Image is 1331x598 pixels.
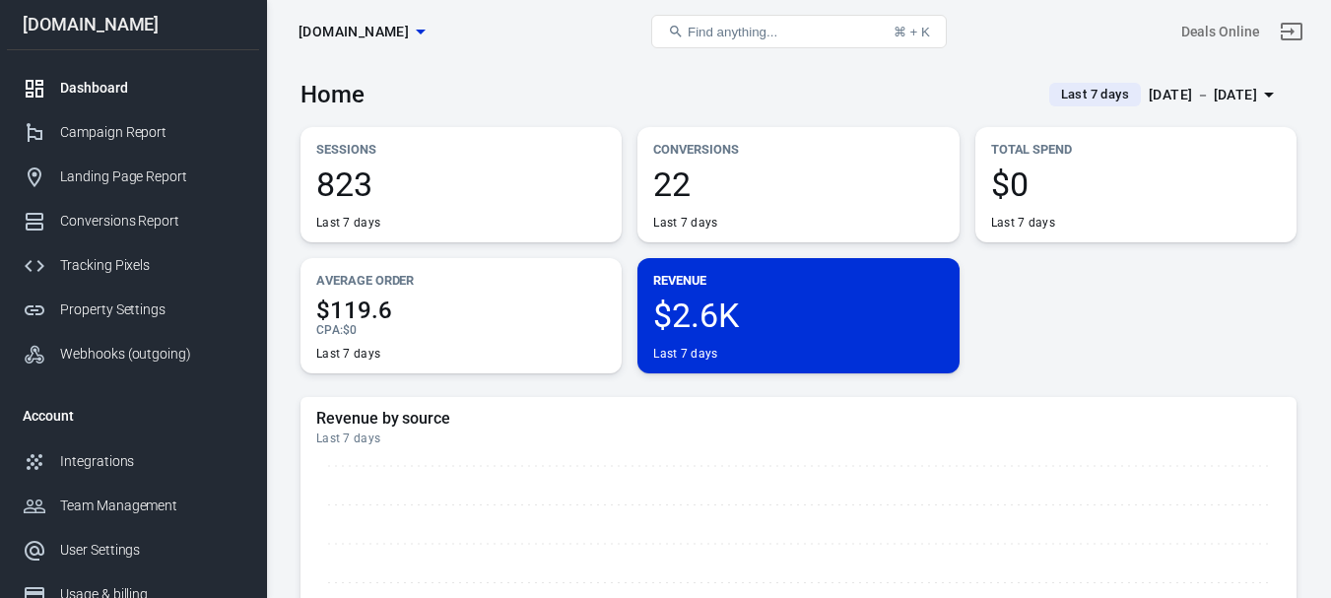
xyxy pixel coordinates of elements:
div: User Settings [60,540,243,561]
button: Find anything...⌘ + K [651,15,947,48]
div: Tracking Pixels [60,255,243,276]
p: Total Spend [991,139,1281,160]
div: Webhooks (outgoing) [60,344,243,365]
a: Integrations [7,439,259,484]
span: 22 [653,167,943,201]
p: Average Order [316,270,606,291]
span: $0 [991,167,1281,201]
p: Sessions [316,139,606,160]
div: Property Settings [60,299,243,320]
a: User Settings [7,528,259,572]
div: Last 7 days [316,346,380,362]
div: Integrations [60,451,243,472]
a: Campaign Report [7,110,259,155]
a: Conversions Report [7,199,259,243]
div: Account id: a5bWPift [1181,22,1260,42]
span: the420crew.com [299,20,409,44]
div: [DOMAIN_NAME] [7,16,259,33]
span: Find anything... [688,25,777,39]
span: $0 [343,323,357,337]
div: Dashboard [60,78,243,99]
a: Property Settings [7,288,259,332]
a: Webhooks (outgoing) [7,332,259,376]
button: Last 7 days[DATE] － [DATE] [1033,79,1297,111]
h5: Revenue by source [316,409,1281,429]
a: Sign out [1268,8,1315,55]
a: Landing Page Report [7,155,259,199]
span: 823 [316,167,606,201]
div: Landing Page Report [60,166,243,187]
span: $119.6 [316,299,606,322]
button: [DOMAIN_NAME] [291,14,433,50]
div: Last 7 days [653,215,717,231]
div: Conversions Report [60,211,243,232]
li: Account [7,392,259,439]
div: Last 7 days [316,431,1281,446]
span: $2.6K [653,299,943,332]
p: Revenue [653,270,943,291]
div: ⌘ + K [894,25,930,39]
a: Dashboard [7,66,259,110]
div: [DATE] － [DATE] [1149,83,1257,107]
a: Tracking Pixels [7,243,259,288]
span: CPA : [316,323,343,337]
div: Last 7 days [316,215,380,231]
a: Team Management [7,484,259,528]
span: Last 7 days [1053,85,1137,104]
h3: Home [300,81,365,108]
div: Last 7 days [991,215,1055,231]
div: Last 7 days [653,346,717,362]
div: Campaign Report [60,122,243,143]
div: Team Management [60,496,243,516]
p: Conversions [653,139,943,160]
